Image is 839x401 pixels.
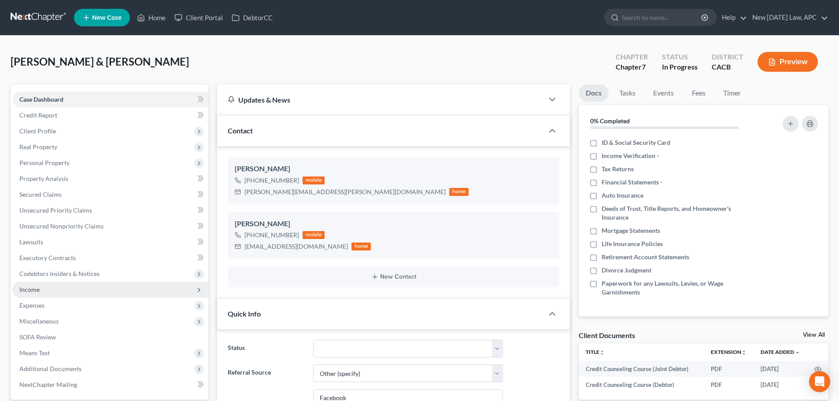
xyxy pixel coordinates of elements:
[646,85,681,102] a: Events
[704,377,754,393] td: PDF
[19,365,81,372] span: Additional Documents
[19,206,92,214] span: Unsecured Priority Claims
[19,175,68,182] span: Property Analysis
[19,349,50,357] span: Means Test
[12,234,208,250] a: Lawsuits
[19,286,40,293] span: Income
[602,239,663,248] span: Life Insurance Policies
[716,85,748,102] a: Timer
[602,279,758,297] span: Paperwork for any Lawsuits, Levies, or Wage Garnishments
[19,302,44,309] span: Expenses
[717,10,747,26] a: Help
[616,52,648,62] div: Chapter
[616,62,648,72] div: Chapter
[244,176,299,185] div: [PHONE_NUMBER]
[235,273,552,280] button: New Contact
[19,254,76,261] span: Executory Contracts
[758,52,818,72] button: Preview
[92,15,122,21] span: New Case
[602,138,670,147] span: ID & Social Security Card
[602,253,689,261] span: Retirement Account Statements
[19,191,62,198] span: Secured Claims
[579,377,704,393] td: Credit Counseling Course (Debtor)
[19,270,100,277] span: Codebtors Insiders & Notices
[19,159,70,166] span: Personal Property
[449,188,469,196] div: home
[795,350,800,355] i: expand_more
[579,361,704,377] td: Credit Counseling Course (Joint Debtor)
[12,202,208,218] a: Unsecured Priority Claims
[19,381,77,388] span: NextChapter Mailing
[19,127,56,135] span: Client Profile
[712,52,743,62] div: District
[12,92,208,107] a: Case Dashboard
[12,377,208,393] a: NextChapter Mailing
[586,349,605,355] a: Titleunfold_more
[590,117,630,125] strong: 0% Completed
[19,238,43,246] span: Lawsuits
[303,231,325,239] div: mobile
[809,371,830,392] div: Open Intercom Messenger
[579,331,635,340] div: Client Documents
[602,178,662,187] span: Financial Statements -
[704,361,754,377] td: PDF
[712,62,743,72] div: CACB
[12,250,208,266] a: Executory Contracts
[228,126,253,135] span: Contact
[12,329,208,345] a: SOFA Review
[235,164,552,174] div: [PERSON_NAME]
[235,219,552,229] div: [PERSON_NAME]
[12,187,208,202] a: Secured Claims
[602,165,634,173] span: Tax Returns
[803,332,825,338] a: View All
[244,231,299,239] div: [PHONE_NUMBER]
[579,85,609,102] a: Docs
[754,361,807,377] td: [DATE]
[602,226,660,235] span: Mortgage Statements
[711,349,747,355] a: Extensionunfold_more
[228,95,533,104] div: Updates & News
[170,10,227,26] a: Client Portal
[19,333,56,341] span: SOFA Review
[612,85,643,102] a: Tasks
[351,243,371,250] div: home
[622,9,702,26] input: Search by name...
[748,10,828,26] a: New [DATE] Law, APC
[761,349,800,355] a: Date Added expand_more
[741,350,747,355] i: unfold_more
[19,111,57,119] span: Credit Report
[662,62,698,72] div: In Progress
[599,350,605,355] i: unfold_more
[228,309,261,318] span: Quick Info
[227,10,277,26] a: DebtorCC
[602,204,758,222] span: Deeds of Trust, Title Reports, and Homeowner's Insurance
[754,377,807,393] td: [DATE]
[19,317,59,325] span: Miscellaneous
[12,171,208,187] a: Property Analysis
[244,242,348,251] div: [EMAIL_ADDRESS][DOMAIN_NAME]
[19,143,57,151] span: Real Property
[11,55,189,68] span: [PERSON_NAME] & [PERSON_NAME]
[602,266,651,275] span: Divorce Judgment
[602,191,643,200] span: Auto Insurance
[303,177,325,184] div: mobile
[133,10,170,26] a: Home
[19,96,63,103] span: Case Dashboard
[19,222,103,230] span: Unsecured Nonpriority Claims
[244,188,446,196] div: [PERSON_NAME][EMAIL_ADDRESS][PERSON_NAME][DOMAIN_NAME]
[602,151,659,160] span: Income Verification -
[684,85,713,102] a: Fees
[12,107,208,123] a: Credit Report
[12,218,208,234] a: Unsecured Nonpriority Claims
[223,340,308,357] label: Status
[642,63,646,71] span: 7
[662,52,698,62] div: Status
